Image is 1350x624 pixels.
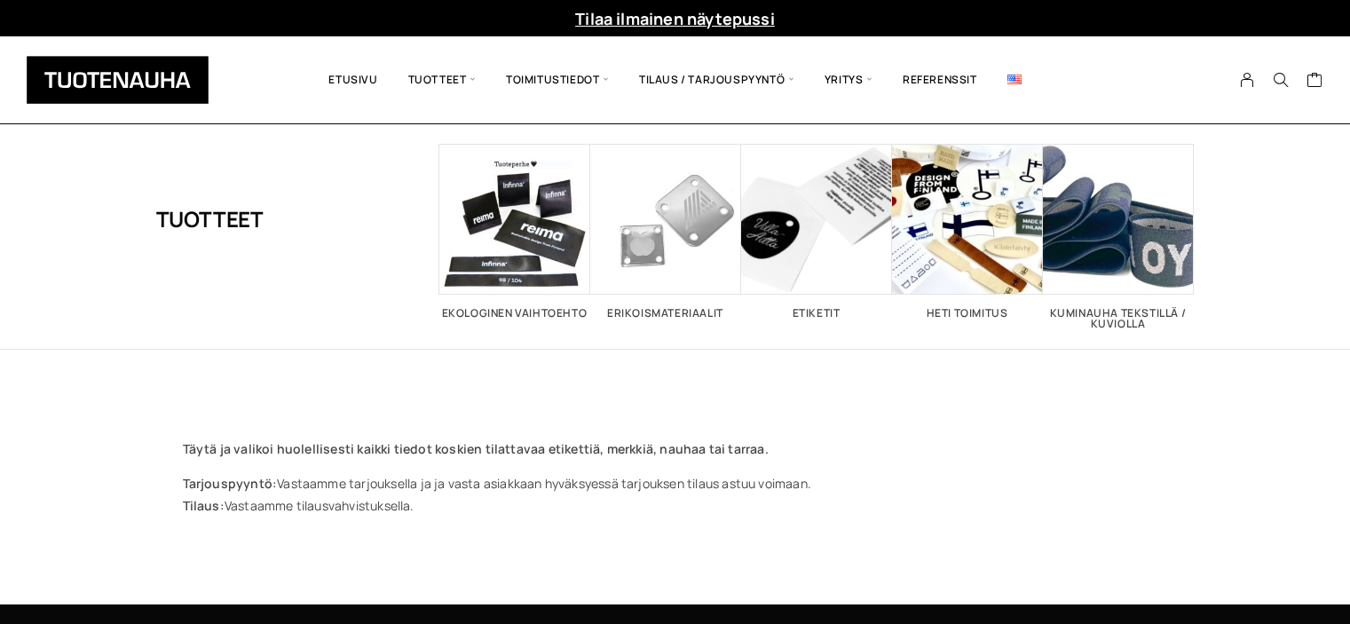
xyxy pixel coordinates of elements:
[590,144,741,319] a: Visit product category Erikoismateriaalit
[1007,75,1022,84] img: English
[491,50,624,110] span: Toimitustiedot
[888,50,992,110] a: Referenssit
[439,144,590,319] a: Visit product category Ekologinen vaihtoehto
[156,144,264,295] h1: Tuotteet
[183,472,1168,517] p: Vastaamme tarjouksella ja ja vasta asiakkaan hyväksyessä tarjouksen tilaus astuu voimaan. Vastaam...
[892,144,1043,319] a: Visit product category Heti toimitus
[624,50,809,110] span: Tilaus / Tarjouspyyntö
[313,50,392,110] a: Etusivu
[1043,308,1194,329] h2: Kuminauha tekstillä / kuviolla
[1230,72,1265,88] a: My Account
[183,440,769,457] strong: Täytä ja valikoi huolellisesti kaikki tiedot koskien tilattavaa etikettiä, merkkiä, nauhaa tai ta...
[1264,72,1298,88] button: Search
[27,56,209,104] img: Tuotenauha Oy
[575,8,775,29] a: Tilaa ilmainen näytepussi
[183,497,225,514] strong: Tilaus:
[1307,71,1323,92] a: Cart
[741,144,892,319] a: Visit product category Etiketit
[183,475,278,492] strong: Tarjouspyyntö:
[741,308,892,319] h2: Etiketit
[809,50,888,110] span: Yritys
[590,308,741,319] h2: Erikoismateriaalit
[1043,144,1194,329] a: Visit product category Kuminauha tekstillä / kuviolla
[439,308,590,319] h2: Ekologinen vaihtoehto
[393,50,491,110] span: Tuotteet
[892,308,1043,319] h2: Heti toimitus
